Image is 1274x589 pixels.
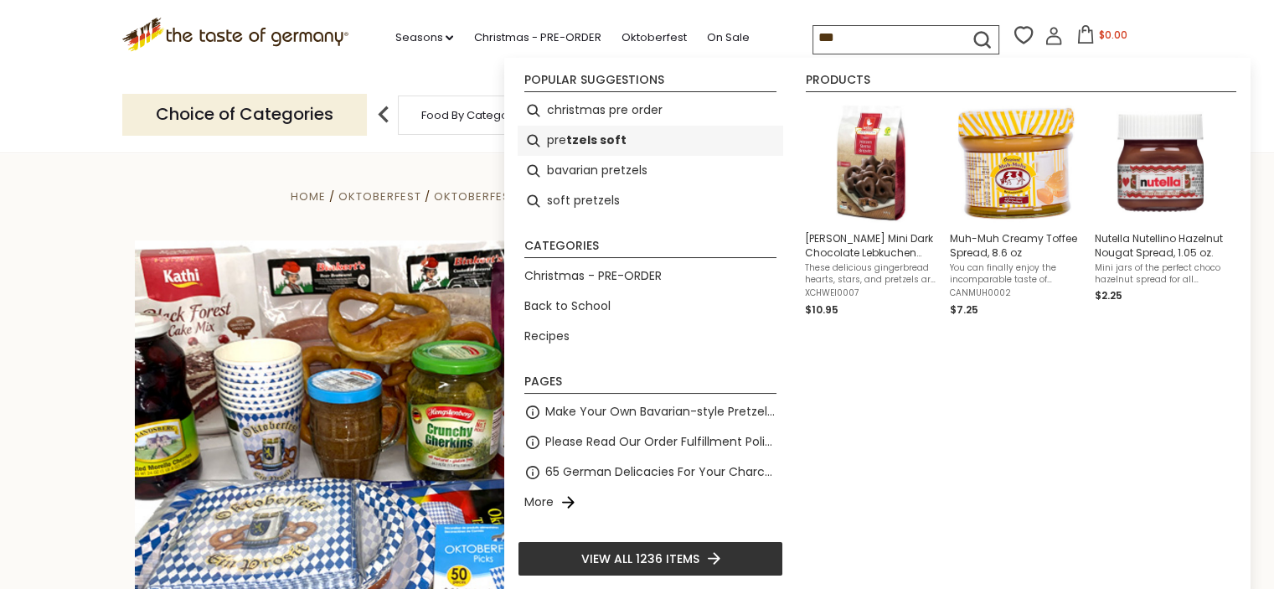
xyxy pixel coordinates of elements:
[518,457,783,488] li: 65 German Delicacies For Your Charcuterie Board
[581,550,699,568] span: View all 1236 items
[545,462,776,482] a: 65 German Delicacies For Your Charcuterie Board
[524,240,776,258] li: Categories
[518,488,783,518] li: More
[805,262,936,286] span: These delicious gingerbread hearts, stars, and pretzels are covered with a silky dark chocolate c...
[943,96,1088,325] li: Muh-Muh Creamy Toffee Spread, 8.6 oz
[1095,102,1226,318] a: Nuttela Nutellino Hazelnut Nougat SpreadNutella Nutellino Hazelnut Nougat Spread, 1.05 oz.Mini ja...
[950,287,1081,299] span: CANMUH0002
[524,297,611,316] a: Back to School
[950,302,978,317] span: $7.25
[1098,28,1127,42] span: $0.00
[518,261,783,292] li: Christmas - PRE-ORDER
[806,74,1236,92] li: Products
[122,94,367,135] p: Choice of Categories
[1066,25,1137,50] button: $0.00
[395,28,453,47] a: Seasons
[518,427,783,457] li: Please Read Our Order Fulfillment Policies
[518,292,783,322] li: Back to School
[291,189,326,204] a: Home
[473,28,601,47] a: Christmas - PRE-ORDER
[798,96,943,325] li: Weiss Mini Dark Chocolate Lebkuchen Hearts, Stars, and Pretzels, 14 oz
[518,156,783,186] li: bavarian pretzels
[621,28,686,47] a: Oktoberfest
[434,189,562,204] a: Oktoberfest Foods
[518,126,783,156] li: pretzels soft
[805,231,936,260] span: [PERSON_NAME] Mini Dark Chocolate Lebkuchen Hearts, Stars, and Pretzels, 14 oz
[518,397,783,427] li: Make Your Own Bavarian-style Pretzel at Home
[805,102,936,318] a: [PERSON_NAME] Mini Dark Chocolate Lebkuchen Hearts, Stars, and Pretzels, 14 ozThese delicious gin...
[1095,288,1122,302] span: $2.25
[518,186,783,216] li: soft pretzels
[524,375,776,394] li: Pages
[706,28,749,47] a: On Sale
[1088,96,1233,325] li: Nutella Nutellino Hazelnut Nougat Spread, 1.05 oz.
[1095,231,1226,260] span: Nutella Nutellino Hazelnut Nougat Spread, 1.05 oz.
[1100,102,1221,224] img: Nuttela Nutellino Hazelnut Nougat Spread
[524,74,776,92] li: Popular suggestions
[950,231,1081,260] span: Muh-Muh Creamy Toffee Spread, 8.6 oz
[545,402,776,421] a: Make Your Own Bavarian-style Pretzel at Home
[805,302,838,317] span: $10.95
[950,102,1081,318] a: Muh-Muh Creamy Toffee Spread, 8.6 ozYou can finally enjoy the incomparable taste of Original [PER...
[805,287,936,299] span: XCHWEI0007
[367,98,400,132] img: previous arrow
[524,266,662,286] a: Christmas - PRE-ORDER
[518,322,783,352] li: Recipes
[566,131,627,150] b: tzels soft
[950,262,1081,286] span: You can finally enjoy the incomparable taste of Original [PERSON_NAME] Toffee as a spread on your...
[524,327,570,346] a: Recipes
[1095,262,1226,286] span: Mini jars of the perfect choco hazelnut spread for all Nutella fans. Makes a great topping on toa...
[518,541,783,576] li: View all 1236 items
[338,189,421,204] a: Oktoberfest
[545,432,776,452] a: Please Read Our Order Fulfillment Policies
[518,96,783,126] li: christmas pre order
[421,109,518,121] a: Food By Category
